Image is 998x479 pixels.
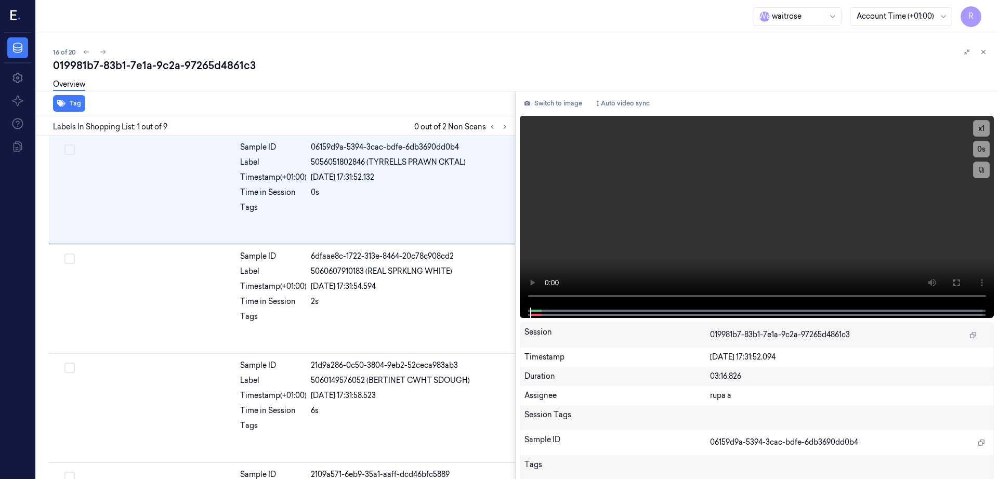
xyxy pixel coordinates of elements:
div: [DATE] 17:31:52.132 [311,172,509,183]
div: Sample ID [240,251,307,262]
span: W a [759,11,770,22]
div: 6s [311,405,509,416]
div: Time in Session [240,187,307,198]
div: 019981b7-83b1-7e1a-9c2a-97265d4861c3 [53,58,990,73]
div: Sample ID [240,142,307,153]
span: 019981b7-83b1-7e1a-9c2a-97265d4861c3 [710,329,850,340]
span: 16 of 20 [53,48,76,57]
div: Tags [240,311,307,328]
div: [DATE] 17:31:58.523 [311,390,509,401]
button: R [961,6,981,27]
div: 2s [311,296,509,307]
div: Timestamp [524,352,711,363]
div: Timestamp (+01:00) [240,390,307,401]
div: Tags [240,420,307,437]
span: Labels In Shopping List: 1 out of 9 [53,122,167,132]
button: Tag [53,95,85,112]
div: Time in Session [240,296,307,307]
div: 03:16.826 [710,371,989,382]
div: Tags [524,459,711,476]
div: 21d9a286-0c50-3804-9eb2-52ceca983ab3 [311,360,509,371]
button: Select row [64,363,75,373]
button: Select row [64,254,75,264]
div: 0s [311,187,509,198]
div: Timestamp (+01:00) [240,281,307,292]
span: 06159d9a-5394-3cac-bdfe-6db3690dd0b4 [710,437,858,448]
span: 5060149576052 (BERTINET CWHT SDOUGH) [311,375,470,386]
a: Overview [53,79,85,91]
div: rupa a [710,390,989,401]
div: Label [240,266,307,277]
div: Sample ID [240,360,307,371]
button: x1 [973,120,990,137]
button: Switch to image [520,95,586,112]
div: Label [240,157,307,168]
span: 0 out of 2 Non Scans [414,121,511,133]
div: Assignee [524,390,711,401]
div: Time in Session [240,405,307,416]
div: Tags [240,202,307,219]
div: Session [524,327,711,343]
div: Timestamp (+01:00) [240,172,307,183]
div: [DATE] 17:31:52.094 [710,352,989,363]
div: Sample ID [524,434,711,451]
div: Label [240,375,307,386]
div: [DATE] 17:31:54.594 [311,281,509,292]
div: 6dfaae8c-1722-313e-8464-20c78c908cd2 [311,251,509,262]
div: Session Tags [524,409,711,426]
span: 5056051802846 (TYRRELLS PRAWN CKTAL) [311,157,466,168]
span: 5060607910183 (REAL SPRKLNG WHITE) [311,266,452,277]
button: 0s [973,141,990,157]
button: Auto video sync [590,95,654,112]
div: 06159d9a-5394-3cac-bdfe-6db3690dd0b4 [311,142,509,153]
button: Select row [64,144,75,155]
div: Duration [524,371,711,382]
